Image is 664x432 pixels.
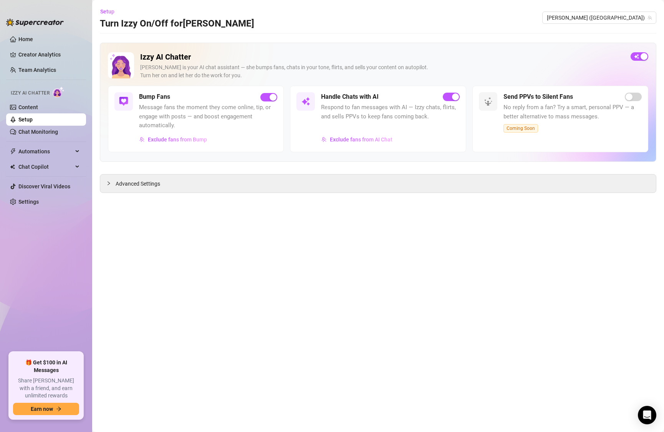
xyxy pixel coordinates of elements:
[321,103,459,121] span: Respond to fan messages with AI — Izzy chats, flirts, and sells PPVs to keep fans coming back.
[148,136,207,143] span: Exclude fans from Bump
[18,199,39,205] a: Settings
[11,90,50,97] span: Izzy AI Chatter
[10,148,16,155] span: thunderbolt
[18,145,73,158] span: Automations
[18,67,56,73] a: Team Analytics
[647,15,652,20] span: team
[18,48,80,61] a: Creator Analytics
[301,97,310,106] img: svg%3e
[139,92,170,101] h5: Bump Fans
[321,137,327,142] img: svg%3e
[100,5,121,18] button: Setup
[503,124,538,133] span: Coming Soon
[140,63,624,80] div: [PERSON_NAME] is your AI chat assistant — she bumps fans, chats in your tone, flirts, and sells y...
[56,406,61,412] span: arrow-right
[18,129,58,135] a: Chat Monitoring
[18,104,38,110] a: Content
[18,161,73,173] span: Chat Copilot
[139,103,277,130] span: Message fans the moment they come online, tip, or engage with posts — and boost engagement automa...
[139,133,207,146] button: Exclude fans from Bump
[108,52,134,78] img: Izzy AI Chatter
[18,183,70,189] a: Discover Viral Videos
[18,36,33,42] a: Home
[503,103,642,121] span: No reply from a fan? Try a smart, personal PPV — a better alternative to mass messages.
[116,179,160,188] span: Advanced Settings
[6,18,64,26] img: logo-BBDzfeDw.svg
[119,97,128,106] img: svg%3e
[53,86,65,98] img: AI Chatter
[139,137,145,142] img: svg%3e
[638,406,656,424] div: Open Intercom Messenger
[321,133,393,146] button: Exclude fans from AI Chat
[31,406,53,412] span: Earn now
[13,359,79,374] span: 🎁 Get $100 in AI Messages
[106,181,111,186] span: collapsed
[13,377,79,400] span: Share [PERSON_NAME] with a friend, and earn unlimited rewards
[547,12,652,23] span: Linda (lindavo)
[100,8,114,15] span: Setup
[330,136,392,143] span: Exclude fans from AI Chat
[100,18,254,30] h3: Turn Izzy On/Off for [PERSON_NAME]
[140,52,624,62] h2: Izzy AI Chatter
[484,97,493,106] img: svg%3e
[106,179,116,188] div: collapsed
[10,164,15,169] img: Chat Copilot
[321,92,379,101] h5: Handle Chats with AI
[13,403,79,415] button: Earn nowarrow-right
[18,116,33,123] a: Setup
[503,92,573,101] h5: Send PPVs to Silent Fans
